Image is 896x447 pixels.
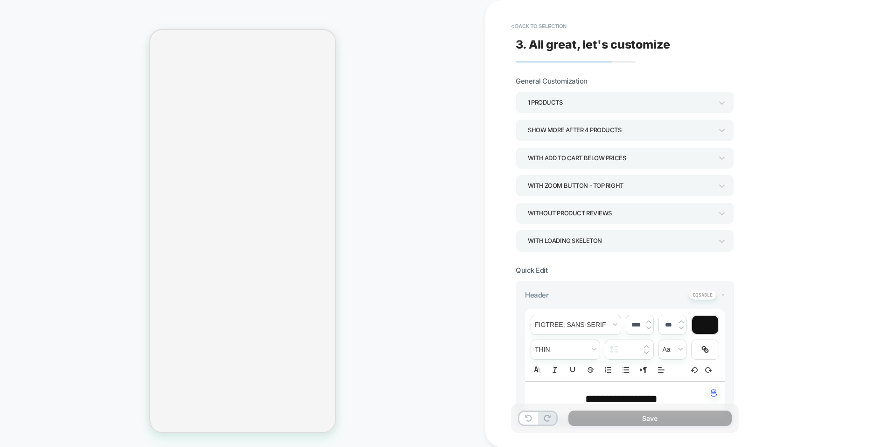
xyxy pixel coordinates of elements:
[568,411,732,426] button: Save
[637,364,650,376] button: Right to Left
[566,364,579,376] button: Underline
[516,266,547,275] span: Quick Edit
[528,152,713,164] div: With add to cart below prices
[610,346,619,353] img: line height
[619,364,632,376] button: Bullet list
[516,37,670,51] span: 3. All great, let's customize
[659,340,686,359] span: transform
[528,124,713,136] div: Show more after 4 Products
[506,19,571,34] button: < Back to selection
[528,179,713,192] div: With Zoom Button - Top Right
[516,77,588,85] span: General Customization
[525,291,548,299] span: Header
[655,364,668,376] span: Align
[721,290,725,299] span: -
[679,326,684,330] img: down
[528,234,713,247] div: WITH LOADING SKELETON
[711,389,717,397] img: edit with ai
[548,364,561,376] button: Italic
[644,345,649,348] img: up
[528,96,713,109] div: 1 Products
[646,326,651,330] img: down
[602,364,615,376] button: Ordered list
[646,320,651,324] img: up
[531,315,621,334] span: font
[531,340,600,359] span: fontWeight
[584,364,597,376] button: Strike
[150,30,335,432] iframe: To enrich screen reader interactions, please activate Accessibility in Grammarly extension settings
[679,320,684,324] img: up
[528,207,713,220] div: Without Product Reviews
[644,351,649,355] img: down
